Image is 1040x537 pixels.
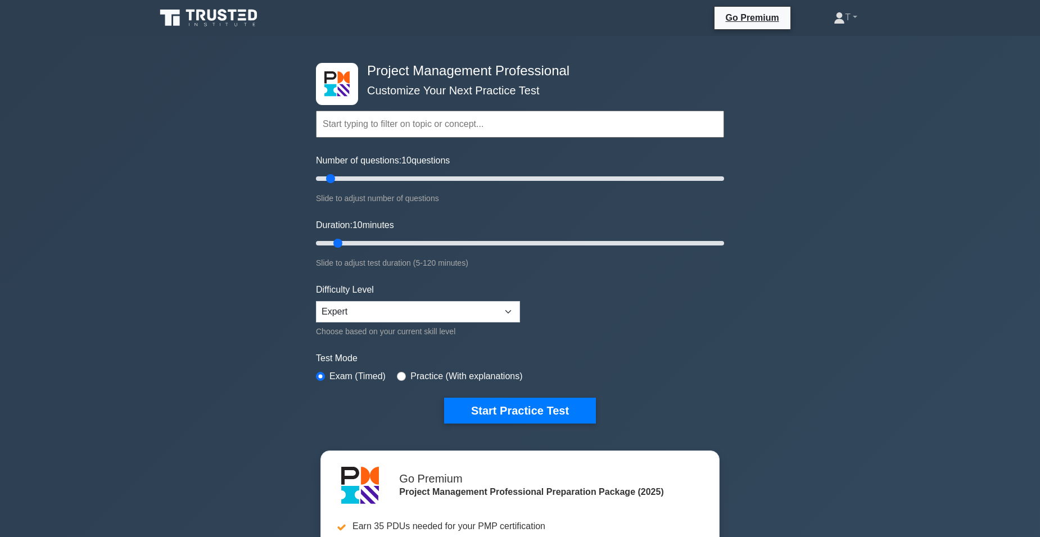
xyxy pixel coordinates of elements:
div: Slide to adjust number of questions [316,192,724,205]
div: Slide to adjust test duration (5-120 minutes) [316,256,724,270]
label: Difficulty Level [316,283,374,297]
span: 10 [352,220,363,230]
div: Choose based on your current skill level [316,325,520,338]
a: T [807,6,884,29]
label: Duration: minutes [316,219,394,232]
input: Start typing to filter on topic or concept... [316,111,724,138]
label: Number of questions: questions [316,154,450,167]
span: 10 [401,156,412,165]
label: Exam (Timed) [329,370,386,383]
a: Go Premium [719,11,786,25]
h4: Project Management Professional [363,63,669,79]
label: Practice (With explanations) [410,370,522,383]
label: Test Mode [316,352,724,365]
button: Start Practice Test [444,398,596,424]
